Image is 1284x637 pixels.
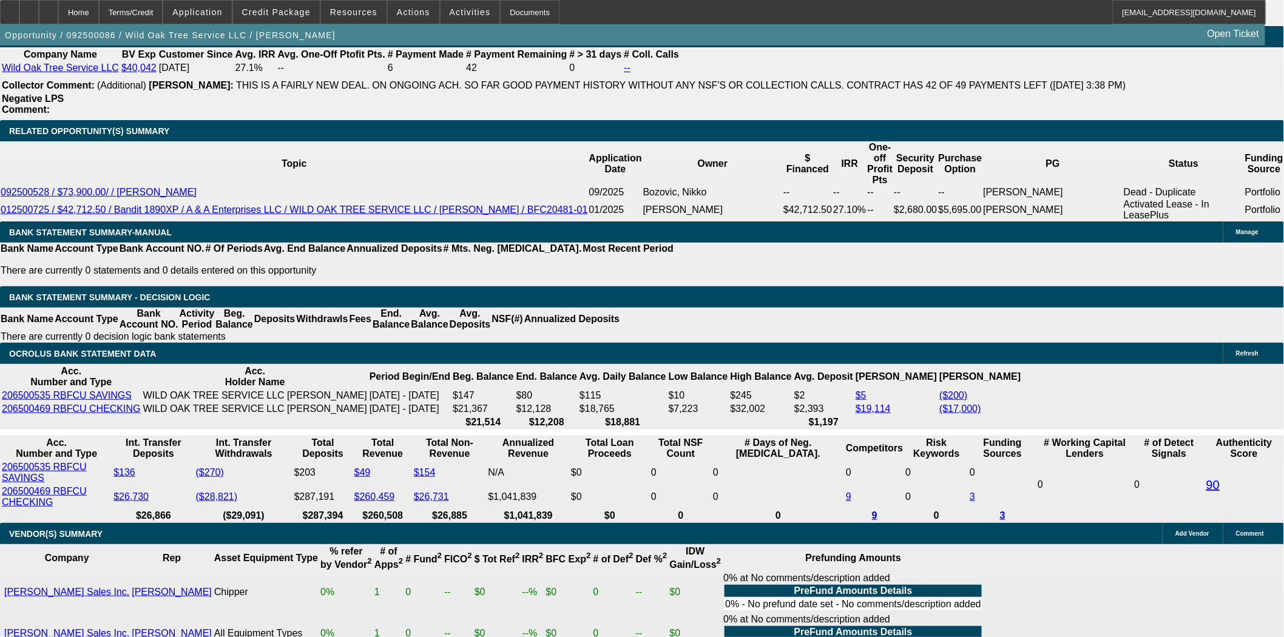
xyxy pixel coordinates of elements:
[570,49,622,59] b: # > 31 days
[438,551,442,561] sup: 2
[938,141,982,186] th: Purchase Option
[9,529,103,539] span: VENDOR(S) SUMMARY
[354,510,412,522] th: $260,508
[179,308,215,331] th: Activity Period
[893,198,938,221] td: $2,680.00
[583,243,674,255] th: Most Recent Period
[794,389,854,402] td: $2
[368,557,372,566] sup: 2
[712,461,844,484] td: 0
[593,572,634,612] td: 0
[1206,437,1283,460] th: Authenticity Score
[205,243,263,255] th: # Of Periods
[872,510,877,521] a: 9
[970,491,975,502] a: 3
[452,403,514,415] td: $21,367
[712,485,844,508] td: 0
[466,49,567,59] b: # Payment Remaining
[893,141,938,186] th: Security Deposit
[387,62,464,74] td: 6
[905,461,968,484] td: 0
[9,349,156,359] span: OCROLUS BANK STATEMENT DATA
[465,62,567,74] td: 42
[730,403,792,415] td: $32,002
[1245,186,1284,198] td: Portfolio
[570,510,649,522] th: $0
[452,416,514,428] th: $21,514
[45,553,89,563] b: Company
[277,62,386,74] td: --
[450,7,491,17] span: Activities
[624,62,630,73] a: --
[296,308,348,331] th: Withdrawls
[1203,24,1264,44] a: Open Ticket
[2,462,87,483] a: 206500535 RBFCU SAVINGS
[163,553,181,563] b: Rep
[149,80,234,90] b: [PERSON_NAME]:
[467,551,471,561] sup: 2
[643,198,783,221] td: [PERSON_NAME]
[668,365,729,388] th: Low Balance
[730,389,792,402] td: $245
[516,365,578,388] th: End. Balance
[589,198,643,221] td: 01/2025
[570,437,649,460] th: Total Loan Proceeds
[539,551,543,561] sup: 2
[624,49,679,59] b: # Coll. Calls
[113,467,135,477] a: $136
[121,62,157,73] a: $40,042
[113,437,194,460] th: Int. Transfer Deposits
[730,365,792,388] th: High Balance
[119,243,205,255] th: Bank Account NO.
[668,389,729,402] td: $10
[845,461,904,484] td: 0
[399,557,403,566] sup: 2
[143,403,368,415] td: WILD OAK TREE SERVICE LLC [PERSON_NAME]
[452,365,514,388] th: Beg. Balance
[717,557,721,566] sup: 2
[635,572,668,612] td: --
[805,553,901,563] b: Prefunding Amounts
[668,403,729,415] td: $7,223
[833,198,867,221] td: 27.10%
[983,141,1123,186] th: PG
[712,437,844,460] th: # Days of Neg. [MEDICAL_DATA].
[349,308,372,331] th: Fees
[413,510,486,522] th: $26,885
[794,627,913,637] b: PreFund Amounts Details
[589,186,643,198] td: 09/2025
[867,141,894,186] th: One-off Profit Pts
[263,243,346,255] th: Avg. End Balance
[579,416,667,428] th: $18,881
[856,403,891,414] a: $19,114
[783,198,833,221] td: $42,712.50
[1206,478,1220,491] a: 90
[9,227,172,237] span: BANK STATEMENT SUMMARY-MANUAL
[97,80,146,90] span: (Additional)
[833,186,867,198] td: --
[5,30,336,40] span: Opportunity / 092500086 / Wild Oak Tree Service LLC / [PERSON_NAME]
[650,437,711,460] th: Sum of the Total NSF Count and Total Overdraft Fee Count from Ocrolus
[374,572,404,612] td: 1
[452,389,514,402] td: $147
[2,93,64,115] b: Negative LPS Comment:
[2,403,141,414] a: 206500469 RBFCU CHECKING
[9,126,169,136] span: RELATED OPPORTUNITY(S) SUMMARY
[475,554,520,564] b: $ Tot Ref
[9,292,211,302] span: Bank Statement Summary - Decision Logic
[783,141,833,186] th: $ Financed
[516,389,578,402] td: $80
[278,49,385,59] b: Avg. One-Off Ptofit Pts.
[569,62,623,74] td: 0
[845,437,904,460] th: Competitors
[354,467,371,477] a: $49
[1236,530,1264,537] span: Comment
[346,243,442,255] th: Annualized Deposits
[132,587,212,597] a: [PERSON_NAME]
[905,510,968,522] th: 0
[54,308,119,331] th: Account Type
[294,461,353,484] td: $203
[670,546,721,570] b: IDW Gain/Loss
[643,141,783,186] th: Owner
[444,554,472,564] b: FICO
